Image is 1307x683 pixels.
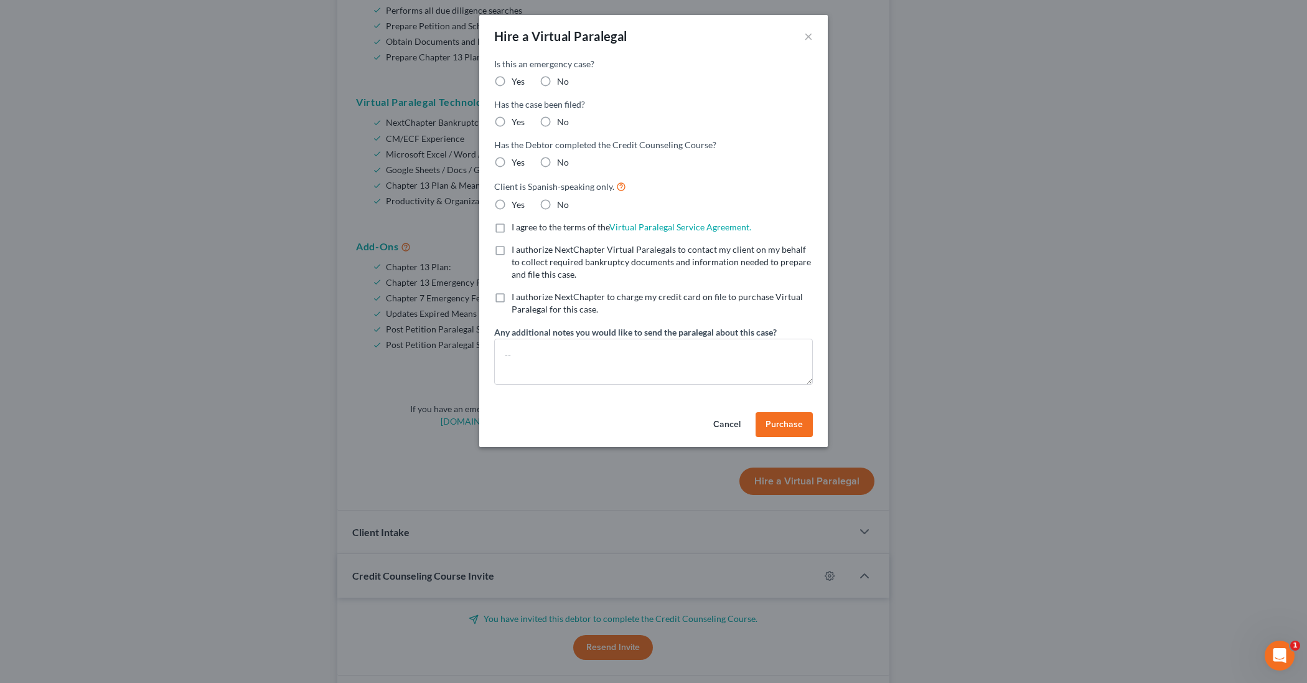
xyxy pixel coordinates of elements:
span: Purchase [766,419,803,430]
span: Yes [512,116,525,127]
span: Has the Debtor completed the Credit Counseling Course? [494,139,716,150]
a: Virtual Paralegal Service Agreement. [609,222,751,232]
span: No [557,157,569,167]
span: Yes [512,76,525,87]
span: No [557,76,569,87]
iframe: Intercom live chat [1265,641,1295,671]
span: 1 [1290,641,1300,651]
span: No [557,199,569,210]
label: Any additional notes you would like to send the paralegal about this case? [494,326,777,339]
button: Cancel [703,412,751,437]
span: No [557,116,569,127]
button: × [804,29,813,44]
span: I authorize NextChapter Virtual Paralegals to contact my client on my behalf to collect required ... [512,244,811,280]
span: Client is Spanish-speaking only. [494,181,614,192]
span: Is this an emergency case? [494,59,594,69]
span: Yes [512,199,525,210]
span: Has the case been filed? [494,99,585,110]
span: I agree to the terms of the [512,222,609,232]
span: I authorize NextChapter to charge my credit card on file to purchase Virtual Paralegal for this c... [512,291,803,314]
span: Yes [512,157,525,167]
div: Hire a Virtual Paralegal [494,27,627,45]
button: Purchase [756,412,813,437]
